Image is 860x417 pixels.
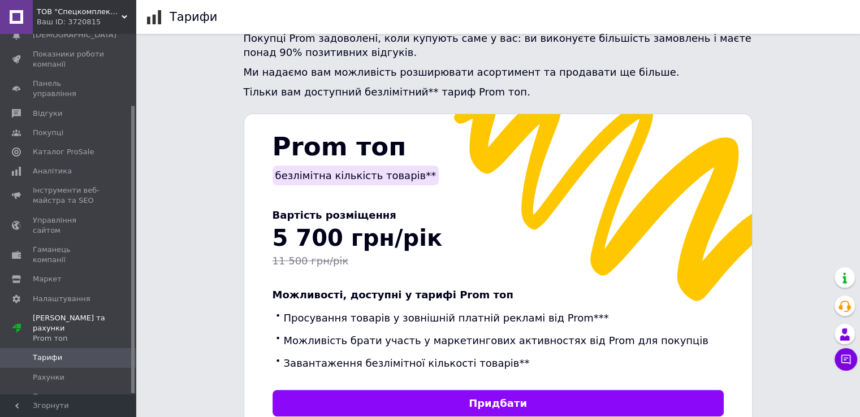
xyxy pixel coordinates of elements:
[33,274,62,284] span: Маркет
[835,348,857,371] button: Чат з покупцем
[33,128,63,138] span: Покупці
[33,353,62,363] span: Тарифи
[273,225,442,251] span: 5 700 грн/рік
[273,132,407,162] span: Prom топ
[37,17,136,27] div: Ваш ID: 3720815
[37,7,122,17] span: ТОВ "Спецкомплект ЮА"
[275,170,437,181] span: безлімітна кількість товарів**
[33,215,105,236] span: Управління сайтом
[33,294,90,304] span: Налаштування
[284,357,530,369] span: Завантаження безлімітної кількості товарів**
[33,185,105,206] span: Інструменти веб-майстра та SEO
[33,49,105,69] span: Показники роботи компанії
[273,255,349,267] span: 11 500 грн/рік
[33,313,136,344] span: [PERSON_NAME] та рахунки
[33,166,72,176] span: Аналітика
[33,392,105,412] span: Програма "Приведи друга"
[33,79,105,99] span: Панель управління
[33,108,62,119] span: Відгуки
[284,312,609,324] span: Просування товарів у зовнішній платній рекламі від Prom***
[170,10,217,24] h1: Тарифи
[244,32,751,58] span: Покупці Prom задоволені, коли купують саме у вас: ви виконуєте більшість замовлень і маєте понад ...
[273,209,396,221] span: Вартість розміщення
[33,147,94,157] span: Каталог ProSale
[244,66,680,78] span: Ми надаємо вам можливість розширювати асортимент та продавати ще більше.
[33,245,105,265] span: Гаманець компанії
[33,30,116,40] span: [DEMOGRAPHIC_DATA]
[244,86,530,98] span: Тільки вам доступний безлімітний** тариф Prom топ.
[284,335,708,346] span: Можливість брати участь у маркетингових активностях від Prom для покупців
[33,372,64,383] span: Рахунки
[273,390,724,416] a: Придбати
[273,289,513,301] span: Можливості, доступні у тарифі Prom топ
[33,333,136,344] div: Prom топ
